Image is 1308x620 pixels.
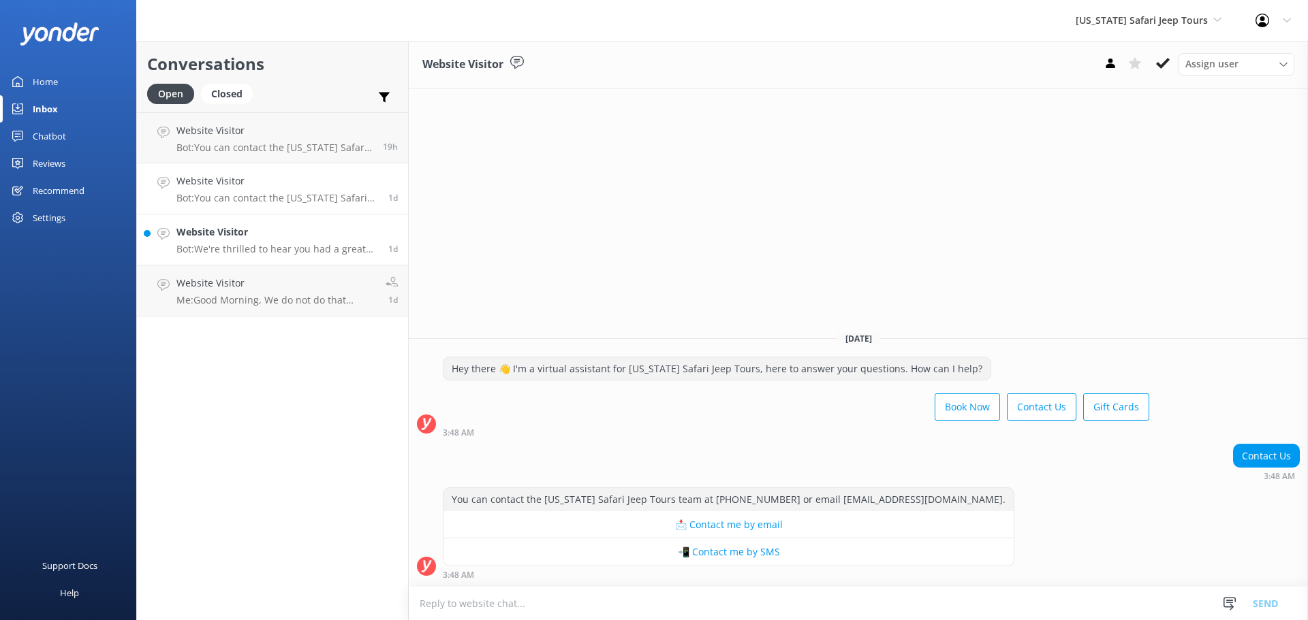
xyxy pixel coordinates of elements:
[1076,14,1208,27] span: [US_STATE] Safari Jeep Tours
[383,141,398,152] span: 11:46am 11-Aug-2025 (UTC -07:00) America/Phoenix
[443,429,474,437] strong: 3:48 AM
[33,95,58,123] div: Inbox
[137,163,408,214] a: Website VisitorBot:You can contact the [US_STATE] Safari Jeep Tours team at [PHONE_NUMBER] or ema...
[201,86,260,101] a: Closed
[443,538,1014,566] button: 📲 Contact me by SMS
[1233,471,1300,480] div: 03:48am 11-Aug-2025 (UTC -07:00) America/Phoenix
[443,570,1014,579] div: 03:48am 11-Aug-2025 (UTC -07:00) America/Phoenix
[388,294,398,306] span: 07:51am 10-Aug-2025 (UTC -07:00) America/Phoenix
[443,427,1149,437] div: 03:48am 11-Aug-2025 (UTC -07:00) America/Phoenix
[147,51,398,77] h2: Conversations
[176,243,378,255] p: Bot: We're thrilled to hear you had a great experience with [PERSON_NAME]! If you'd like to leave...
[176,174,378,189] h4: Website Visitor
[147,86,201,101] a: Open
[443,511,1014,538] button: 📩 Contact me by email
[1264,472,1295,480] strong: 3:48 AM
[176,225,378,240] h4: Website Visitor
[201,84,253,104] div: Closed
[33,150,65,177] div: Reviews
[137,265,408,316] a: Website VisitorMe:Good Morning, We do not do that specific trail here in town.1d
[60,579,79,606] div: Help
[176,276,375,291] h4: Website Visitor
[137,214,408,265] a: Website VisitorBot:We're thrilled to hear you had a great experience with [PERSON_NAME]! If you'd...
[443,488,1014,511] div: You can contact the [US_STATE] Safari Jeep Tours team at [PHONE_NUMBER] or email [EMAIL_ADDRESS][...
[176,123,373,138] h4: Website Visitor
[935,393,1000,421] button: Book Now
[33,177,84,204] div: Recommend
[443,357,991,380] div: Hey there 👋 I'm a virtual assistant for [US_STATE] Safari Jeep Tours, here to answer your questio...
[137,112,408,163] a: Website VisitorBot:You can contact the [US_STATE] Safari Jeep Tours team at [PHONE_NUMBER].19h
[1179,53,1294,75] div: Assign User
[176,294,375,306] p: Me: Good Morning, We do not do that specific trail here in town.
[42,552,97,579] div: Support Docs
[147,84,194,104] div: Open
[33,204,65,231] div: Settings
[1234,444,1299,468] div: Contact Us
[176,142,373,154] p: Bot: You can contact the [US_STATE] Safari Jeep Tours team at [PHONE_NUMBER].
[388,243,398,255] span: 09:16am 10-Aug-2025 (UTC -07:00) America/Phoenix
[20,22,99,45] img: yonder-white-logo.png
[1007,393,1076,421] button: Contact Us
[422,56,503,74] h3: Website Visitor
[443,571,474,579] strong: 3:48 AM
[33,123,66,150] div: Chatbot
[1083,393,1149,421] button: Gift Cards
[388,192,398,203] span: 03:48am 11-Aug-2025 (UTC -07:00) America/Phoenix
[837,333,880,344] span: [DATE]
[176,192,378,204] p: Bot: You can contact the [US_STATE] Safari Jeep Tours team at [PHONE_NUMBER] or email [EMAIL_ADDR...
[33,68,58,95] div: Home
[1185,56,1239,71] span: Assign user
